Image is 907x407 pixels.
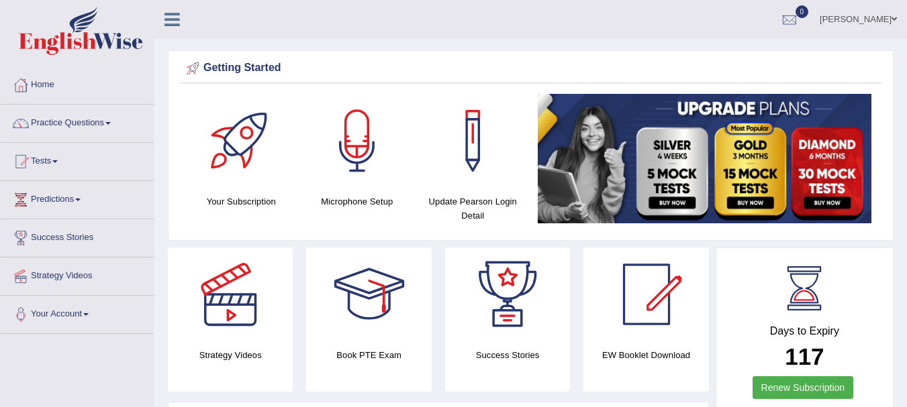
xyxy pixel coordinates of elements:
[538,94,872,223] img: small5.jpg
[190,194,293,209] h4: Your Subscription
[306,348,431,362] h4: Book PTE Exam
[445,348,570,362] h4: Success Stories
[168,348,293,362] h4: Strategy Videos
[183,58,878,78] div: Getting Started
[1,66,154,100] a: Home
[422,194,524,223] h4: Update Pearson Login Detail
[785,343,824,369] b: 117
[1,181,154,215] a: Predictions
[1,143,154,176] a: Tests
[583,348,708,362] h4: EW Booklet Download
[306,194,409,209] h4: Microphone Setup
[1,219,154,253] a: Success Stories
[731,325,878,337] h4: Days to Expiry
[796,5,809,18] span: 0
[753,376,854,399] a: Renew Subscription
[1,105,154,138] a: Practice Questions
[1,257,154,291] a: Strategy Videos
[1,296,154,329] a: Your Account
